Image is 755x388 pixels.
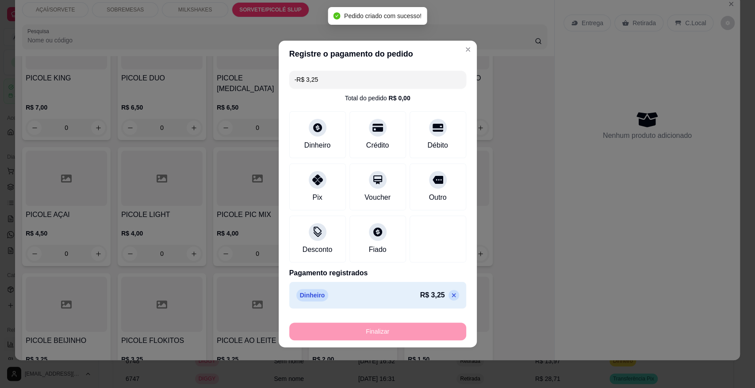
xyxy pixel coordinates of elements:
div: Crédito [366,140,389,151]
button: Close [461,42,475,57]
input: Ex.: hambúrguer de cordeiro [295,71,461,88]
div: Dinheiro [304,140,331,151]
p: Dinheiro [296,289,329,301]
div: Outro [429,192,446,203]
div: R$ 0,00 [388,94,410,103]
div: Débito [427,140,448,151]
div: Voucher [364,192,391,203]
p: R$ 3,25 [420,290,445,301]
div: Pix [312,192,322,203]
span: Pedido criado com sucesso! [344,12,422,19]
p: Pagamento registrados [289,268,466,278]
div: Fiado [368,244,386,255]
div: Desconto [303,244,333,255]
span: check-circle [333,12,341,19]
div: Total do pedido [345,94,410,103]
header: Registre o pagamento do pedido [279,41,477,67]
